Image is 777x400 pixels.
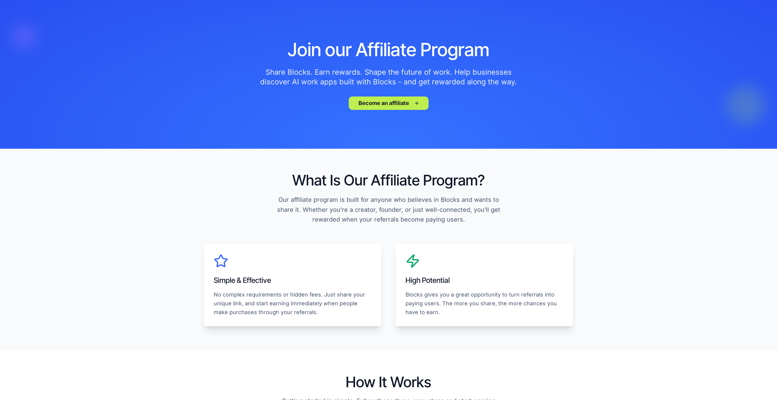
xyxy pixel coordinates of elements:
[349,97,429,110] button: Become an affiliate
[214,290,372,317] p: No complex requirements or hidden fees. Just share your unique link, and start earning immediatel...
[204,375,573,389] h2: How It Works
[253,39,524,60] h1: Join our Affiliate Program
[253,67,524,87] p: Share Blocks. Earn rewards. Shape the future of work. Help businesses discover AI work apps built...
[405,290,563,317] p: Blocks gives you a great opportunity to turn referrals into paying users. The more you share, the...
[204,173,573,188] h2: What Is Our Affiliate Program?
[349,100,429,106] a: Become an affiliate
[405,276,563,285] h3: High Potential
[214,276,372,285] h3: Simple & Effective
[272,195,505,225] p: Our affiliate program is built for anyone who believes in Blocks and wants to share it. Whether y...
